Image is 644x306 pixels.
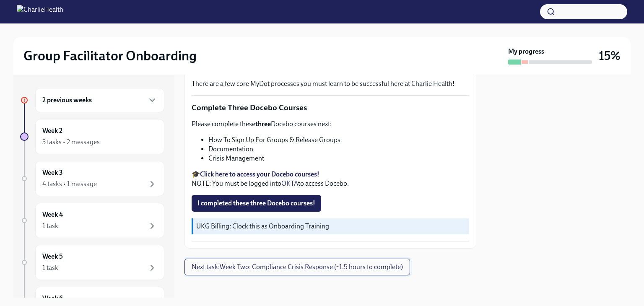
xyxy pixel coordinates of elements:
[42,137,100,147] div: 3 tasks • 2 messages
[196,222,466,231] p: UKG Billing: Clock this as Onboarding Training
[42,221,58,231] div: 1 task
[197,199,315,207] span: I completed these three Docebo courses!
[192,263,403,271] span: Next task : Week Two: Compliance Crisis Response (~1.5 hours to complete)
[192,170,469,188] p: 🎓 NOTE: You must be logged into to access Docebo.
[508,47,544,56] strong: My progress
[42,252,63,261] h6: Week 5
[23,47,197,64] h2: Group Facilitator Onboarding
[20,161,164,196] a: Week 34 tasks • 1 message
[184,259,410,275] button: Next task:Week Two: Compliance Crisis Response (~1.5 hours to complete)
[192,79,469,88] p: There are a few core MyDot processes you must learn to be successful here at Charlie Health!
[200,170,319,178] a: Click here to access your Docebo courses!
[42,179,97,189] div: 4 tasks • 1 message
[35,88,164,112] div: 2 previous weeks
[42,210,63,219] h6: Week 4
[208,145,469,154] li: Documentation
[20,119,164,154] a: Week 23 tasks • 2 messages
[281,179,298,187] a: OKTA
[20,203,164,238] a: Week 41 task
[42,126,62,135] h6: Week 2
[42,294,63,303] h6: Week 6
[192,102,469,113] p: Complete Three Docebo Courses
[17,5,63,18] img: CharlieHealth
[42,263,58,272] div: 1 task
[20,245,164,280] a: Week 51 task
[599,48,621,63] h3: 15%
[208,154,469,163] li: Crisis Management
[255,120,271,128] strong: three
[42,96,92,105] h6: 2 previous weeks
[42,168,63,177] h6: Week 3
[192,119,469,129] p: Please complete these Docebo courses next:
[208,135,469,145] li: How To Sign Up For Groups & Release Groups
[192,195,321,212] button: I completed these three Docebo courses!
